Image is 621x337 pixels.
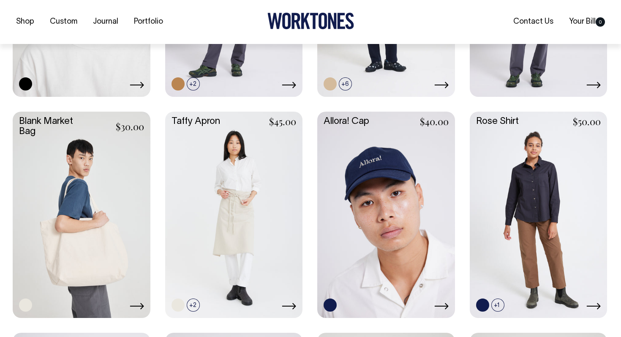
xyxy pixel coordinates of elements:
a: Your Bill0 [566,15,608,29]
span: +2 [187,299,200,312]
a: Portfolio [131,15,166,29]
a: Journal [90,15,122,29]
span: +6 [339,77,352,90]
a: Contact Us [510,15,557,29]
a: Custom [46,15,81,29]
span: +2 [187,77,200,90]
a: Shop [13,15,38,29]
span: 0 [596,17,605,27]
span: +1 [491,299,504,312]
